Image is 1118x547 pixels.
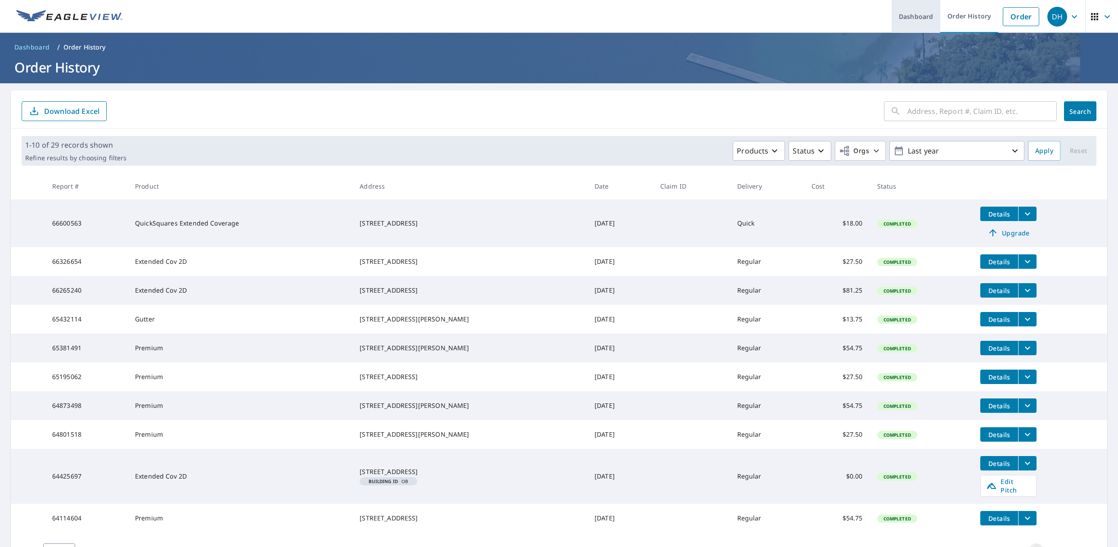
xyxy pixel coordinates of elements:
[730,504,804,533] td: Regular
[804,334,870,362] td: $54.75
[587,449,653,504] td: [DATE]
[986,430,1013,439] span: Details
[1071,107,1089,116] span: Search
[804,391,870,420] td: $54.75
[45,173,128,199] th: Report #
[804,420,870,449] td: $27.50
[1018,254,1037,269] button: filesDropdownBtn-66326654
[980,283,1018,298] button: detailsBtn-66265240
[804,449,870,504] td: $0.00
[986,286,1013,295] span: Details
[793,145,815,156] p: Status
[980,398,1018,413] button: detailsBtn-64873498
[804,276,870,305] td: $81.25
[980,226,1037,240] a: Upgrade
[45,391,128,420] td: 64873498
[369,479,398,484] em: Building ID
[45,247,128,276] td: 66326654
[986,373,1013,381] span: Details
[870,173,974,199] th: Status
[730,173,804,199] th: Delivery
[1028,141,1060,161] button: Apply
[730,391,804,420] td: Regular
[11,40,1107,54] nav: breadcrumb
[804,504,870,533] td: $54.75
[986,477,1031,494] span: Edit Pitch
[878,374,916,380] span: Completed
[835,141,886,161] button: Orgs
[363,479,414,484] span: OB
[980,475,1037,497] a: Edit Pitch
[587,305,653,334] td: [DATE]
[878,432,916,438] span: Completed
[980,511,1018,525] button: detailsBtn-64114604
[904,143,1010,159] p: Last year
[878,259,916,265] span: Completed
[57,42,60,53] li: /
[1047,7,1067,27] div: DH
[986,258,1013,266] span: Details
[16,10,122,23] img: EV Logo
[45,334,128,362] td: 65381491
[45,420,128,449] td: 64801518
[730,276,804,305] td: Regular
[889,141,1024,161] button: Last year
[878,345,916,352] span: Completed
[839,145,869,157] span: Orgs
[653,173,730,199] th: Claim ID
[737,145,768,156] p: Products
[986,459,1013,468] span: Details
[878,474,916,480] span: Completed
[128,173,352,199] th: Product
[730,420,804,449] td: Regular
[986,315,1013,324] span: Details
[128,199,352,247] td: QuickSquares Extended Coverage
[587,199,653,247] td: [DATE]
[730,334,804,362] td: Regular
[804,247,870,276] td: $27.50
[986,514,1013,523] span: Details
[878,316,916,323] span: Completed
[1018,456,1037,470] button: filesDropdownBtn-64425697
[1018,398,1037,413] button: filesDropdownBtn-64873498
[45,449,128,504] td: 64425697
[804,362,870,391] td: $27.50
[44,106,99,116] p: Download Excel
[360,430,580,439] div: [STREET_ADDRESS][PERSON_NAME]
[980,427,1018,442] button: detailsBtn-64801518
[587,362,653,391] td: [DATE]
[587,504,653,533] td: [DATE]
[587,173,653,199] th: Date
[360,344,580,353] div: [STREET_ADDRESS][PERSON_NAME]
[45,199,128,247] td: 66600563
[1018,511,1037,525] button: filesDropdownBtn-64114604
[878,221,916,227] span: Completed
[730,449,804,504] td: Regular
[25,140,126,150] p: 1-10 of 29 records shown
[587,334,653,362] td: [DATE]
[980,456,1018,470] button: detailsBtn-64425697
[128,504,352,533] td: Premium
[128,247,352,276] td: Extended Cov 2D
[360,401,580,410] div: [STREET_ADDRESS][PERSON_NAME]
[804,305,870,334] td: $13.75
[587,391,653,420] td: [DATE]
[980,254,1018,269] button: detailsBtn-66326654
[128,362,352,391] td: Premium
[360,219,580,228] div: [STREET_ADDRESS]
[878,288,916,294] span: Completed
[980,370,1018,384] button: detailsBtn-65195062
[360,257,580,266] div: [STREET_ADDRESS]
[730,247,804,276] td: Regular
[789,141,831,161] button: Status
[878,515,916,522] span: Completed
[1018,370,1037,384] button: filesDropdownBtn-65195062
[360,467,580,476] div: [STREET_ADDRESS]
[986,227,1031,238] span: Upgrade
[14,43,50,52] span: Dashboard
[986,210,1013,218] span: Details
[360,372,580,381] div: [STREET_ADDRESS]
[128,449,352,504] td: Extended Cov 2D
[980,207,1018,221] button: detailsBtn-66600563
[1018,207,1037,221] button: filesDropdownBtn-66600563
